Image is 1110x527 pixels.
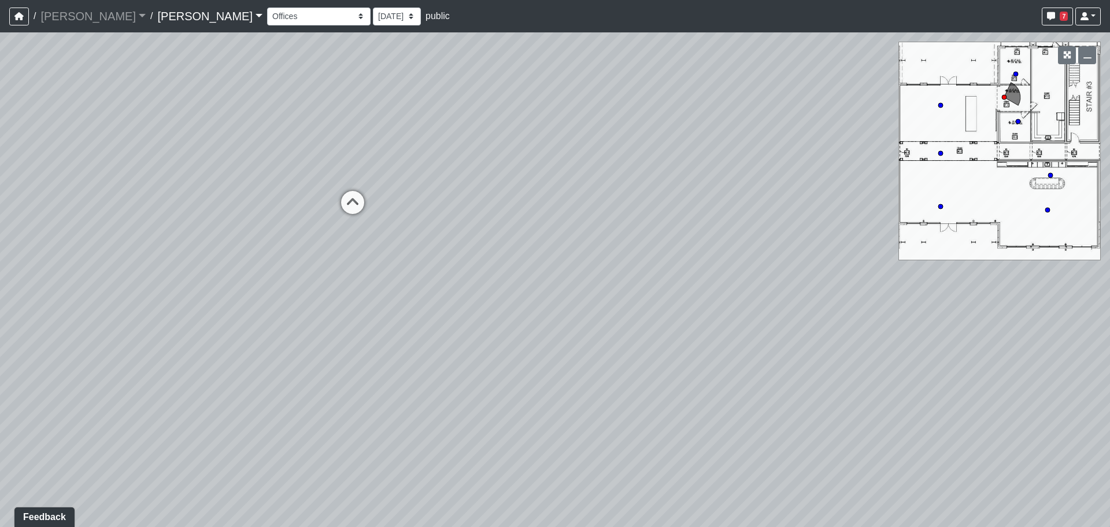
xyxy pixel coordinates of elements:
span: 7 [1060,12,1068,21]
iframe: Ybug feedback widget [9,504,77,527]
span: / [29,5,40,28]
a: [PERSON_NAME] [157,5,262,28]
span: public [425,11,450,21]
span: / [146,5,157,28]
a: [PERSON_NAME] [40,5,146,28]
button: 7 [1042,8,1073,25]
